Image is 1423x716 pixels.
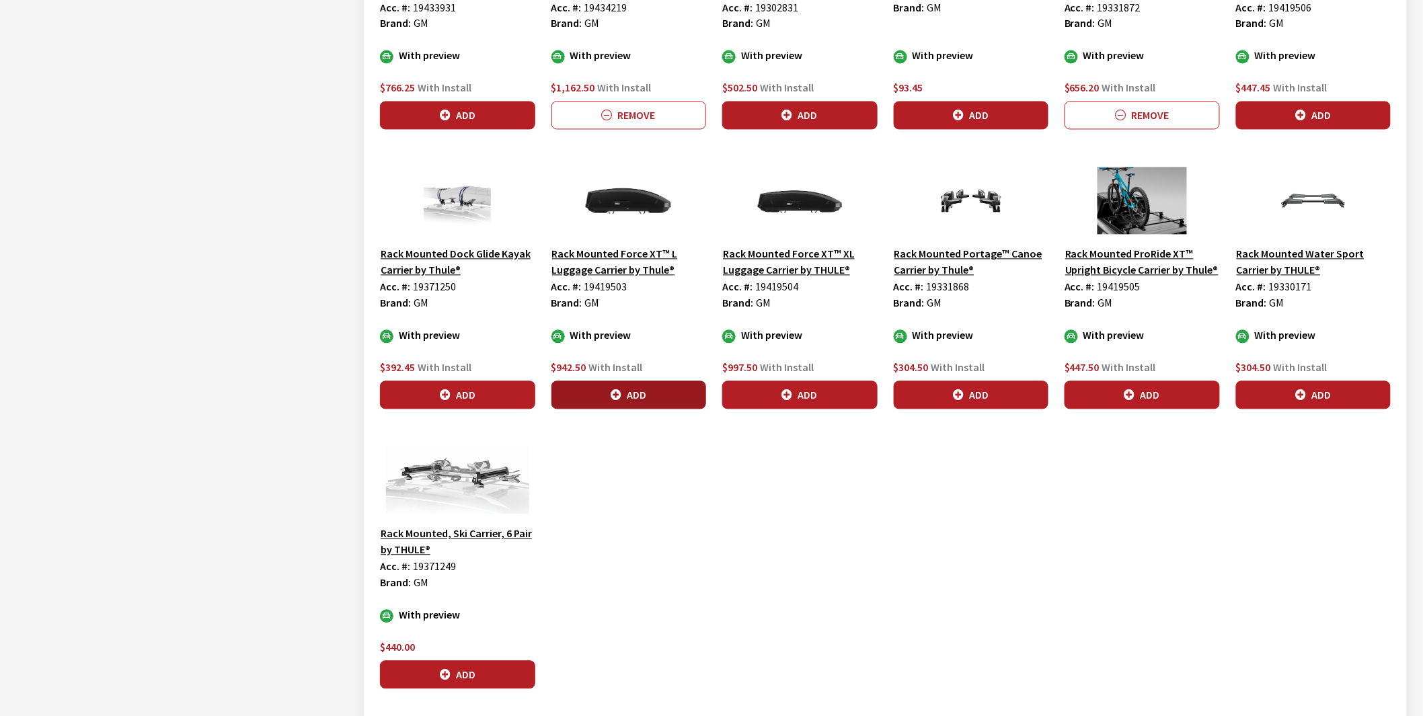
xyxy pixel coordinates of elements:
[1236,295,1267,311] label: Brand:
[1065,295,1095,311] label: Brand:
[931,361,985,374] span: With Install
[551,102,707,130] button: Remove
[756,17,771,30] span: GM
[760,361,814,374] span: With Install
[722,295,753,311] label: Brand:
[414,296,428,310] span: GM
[1236,102,1391,130] button: Add
[1236,167,1391,235] img: Image for Rack Mounted Water Sport Carrier by THULE®
[1236,279,1266,295] label: Acc. #:
[380,279,410,295] label: Acc. #:
[1236,361,1271,374] span: $304.50
[927,296,942,310] span: GM
[380,559,410,575] label: Acc. #:
[585,296,600,310] span: GM
[1236,381,1391,409] button: Add
[380,102,535,130] button: Add
[380,295,411,311] label: Brand:
[722,48,878,64] div: With preview
[380,167,535,235] img: Image for Rack Mounted Dock Glide Kayak Carrier by Thule®
[1065,327,1220,344] div: With preview
[1098,280,1141,294] span: 19419505
[414,17,428,30] span: GM
[551,279,582,295] label: Acc. #:
[1065,167,1220,235] img: Image for Rack Mounted ProRide XT™ Upright Bicycle Carrier by Thule®
[380,381,535,409] button: Add
[722,81,757,95] span: $502.50
[589,361,643,374] span: With Install
[380,361,415,374] span: $392.45
[380,525,535,559] button: Rack Mounted, Ski Carrier, 6 Pair by THULE®
[584,280,627,294] span: 19419503
[380,607,535,623] div: With preview
[551,381,707,409] button: Add
[722,279,753,295] label: Acc. #:
[1270,296,1284,310] span: GM
[1236,81,1271,95] span: $447.45
[1065,361,1100,374] span: $447.50
[380,15,411,32] label: Brand:
[380,245,535,279] button: Rack Mounted Dock Glide Kayak Carrier by Thule®
[380,447,535,514] img: Image for Rack Mounted, Ski Carrier, 6 Pair by THULE®
[380,327,535,344] div: With preview
[927,280,970,294] span: 19331868
[894,327,1049,344] div: With preview
[418,361,471,374] span: With Install
[585,17,600,30] span: GM
[380,641,415,654] span: $440.00
[894,381,1049,409] button: Add
[894,361,929,374] span: $304.50
[413,1,456,14] span: 19433931
[1065,279,1095,295] label: Acc. #:
[894,279,924,295] label: Acc. #:
[1098,17,1113,30] span: GM
[1065,48,1220,64] div: With preview
[380,661,535,689] button: Add
[894,48,1049,64] div: With preview
[1236,327,1391,344] div: With preview
[598,81,652,95] span: With Install
[1274,81,1328,95] span: With Install
[551,15,582,32] label: Brand:
[1274,361,1328,374] span: With Install
[584,1,627,14] span: 19434219
[1236,48,1391,64] div: With preview
[1098,1,1141,14] span: 19331872
[894,102,1049,130] button: Add
[380,48,535,64] div: With preview
[756,296,771,310] span: GM
[1269,280,1312,294] span: 19330171
[1065,102,1220,130] button: Remove
[894,167,1049,235] img: Image for Rack Mounted Portage™ Canoe Carrier by Thule®
[413,280,456,294] span: 19371250
[722,102,878,130] button: Add
[894,245,1049,279] button: Rack Mounted Portage™ Canoe Carrier by Thule®
[551,245,707,279] button: Rack Mounted Force XT™ L Luggage Carrier by Thule®
[413,560,456,573] span: 19371249
[927,1,942,14] span: GM
[380,575,411,591] label: Brand:
[722,167,878,235] img: Image for Rack Mounted Force XT™ XL Luggage Carrier by THULE®
[1065,15,1095,32] label: Brand:
[755,1,798,14] span: 19302831
[551,361,586,374] span: $942.50
[380,81,415,95] span: $766.25
[755,280,798,294] span: 19419504
[551,295,582,311] label: Brand:
[551,167,707,235] img: Image for Rack Mounted Force XT™ L Luggage Carrier by Thule®
[551,327,707,344] div: With preview
[551,48,707,64] div: With preview
[722,361,757,374] span: $997.50
[1236,15,1267,32] label: Brand:
[1236,245,1391,279] button: Rack Mounted Water Sport Carrier by THULE®
[414,576,428,590] span: GM
[418,81,471,95] span: With Install
[760,81,814,95] span: With Install
[1102,361,1156,374] span: With Install
[722,381,878,409] button: Add
[722,245,878,279] button: Rack Mounted Force XT™ XL Luggage Carrier by THULE®
[1065,381,1220,409] button: Add
[1065,81,1100,95] span: $656.20
[1098,296,1113,310] span: GM
[1270,17,1284,30] span: GM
